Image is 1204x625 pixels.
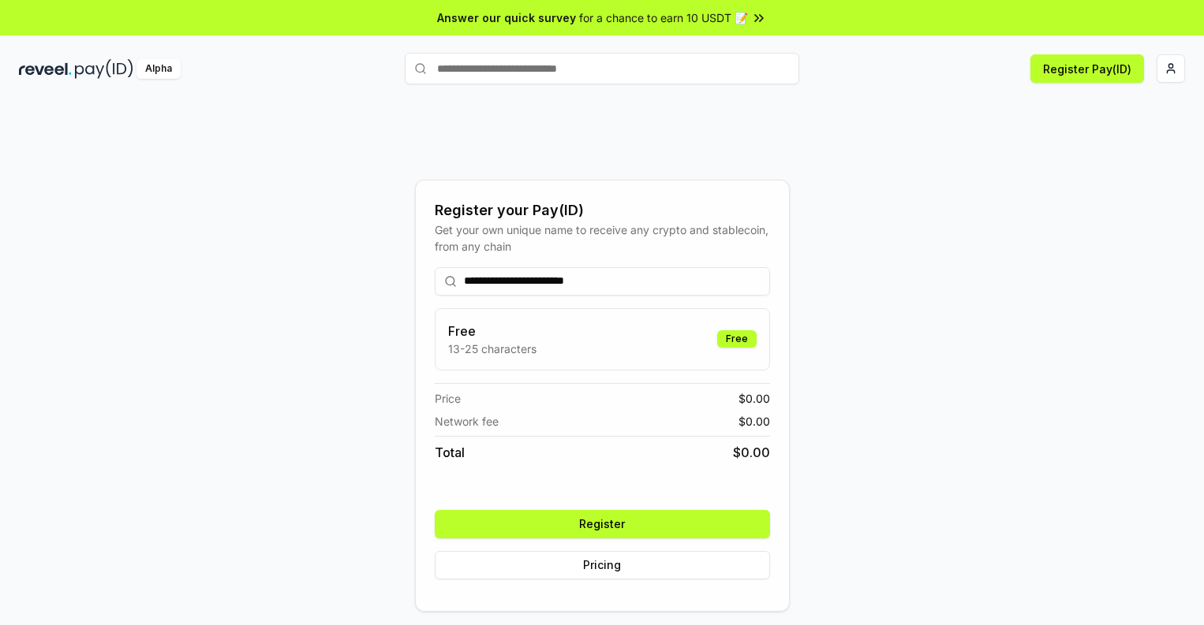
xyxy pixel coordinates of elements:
[19,59,72,79] img: reveel_dark
[136,59,181,79] div: Alpha
[437,9,576,26] span: Answer our quick survey
[448,340,537,357] p: 13-25 characters
[75,59,133,79] img: pay_id
[435,510,770,538] button: Register
[733,443,770,462] span: $ 0.00
[435,199,770,221] div: Register your Pay(ID)
[738,413,770,430] span: $ 0.00
[435,390,461,407] span: Price
[738,390,770,407] span: $ 0.00
[448,322,537,340] h3: Free
[717,330,757,348] div: Free
[435,413,499,430] span: Network fee
[579,9,748,26] span: for a chance to earn 10 USDT 📝
[435,443,465,462] span: Total
[435,221,770,255] div: Get your own unique name to receive any crypto and stablecoin, from any chain
[1030,54,1144,83] button: Register Pay(ID)
[435,551,770,579] button: Pricing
